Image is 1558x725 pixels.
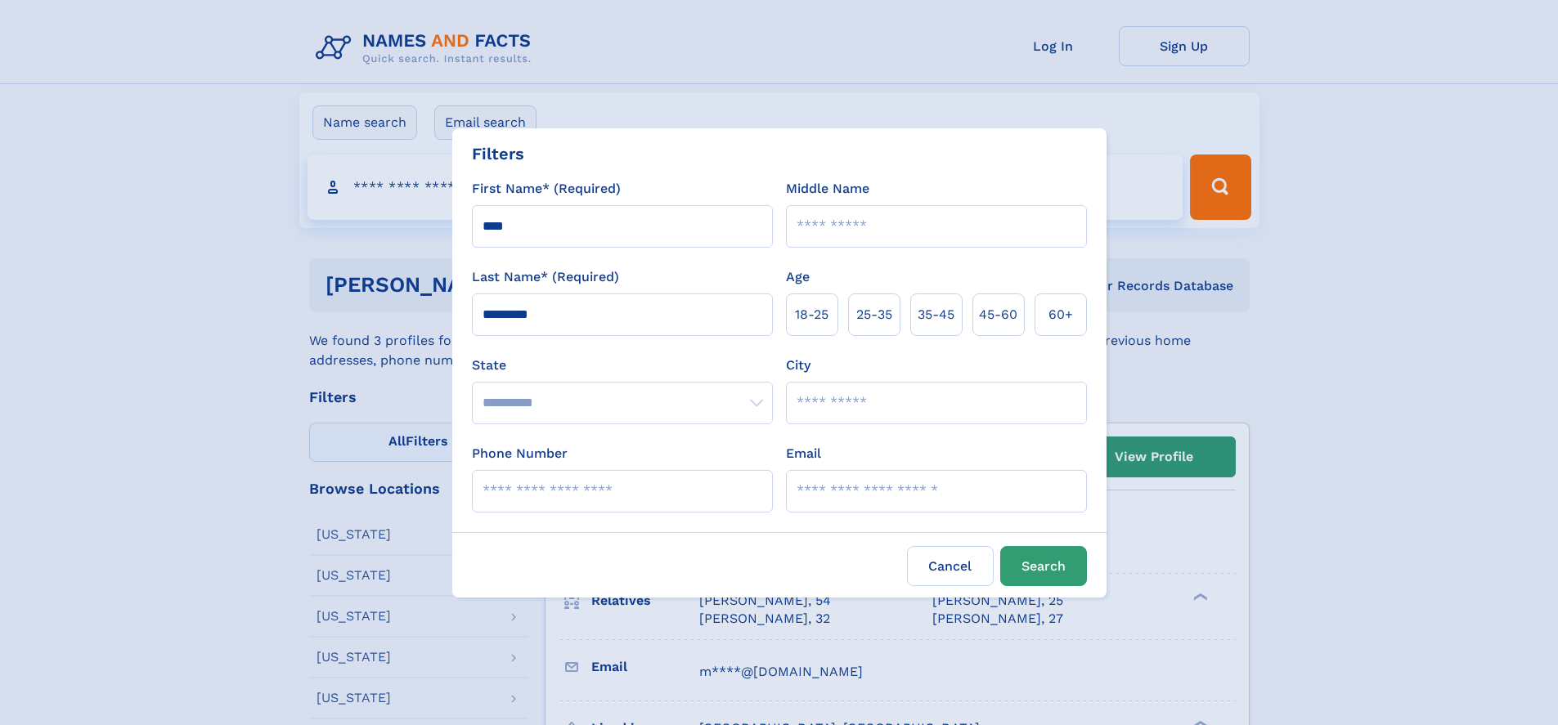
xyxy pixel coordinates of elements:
[472,141,524,166] div: Filters
[786,267,810,287] label: Age
[472,267,619,287] label: Last Name* (Required)
[786,179,869,199] label: Middle Name
[795,305,828,324] span: 18‑25
[472,356,773,375] label: State
[472,444,568,463] label: Phone Number
[907,546,994,586] label: Cancel
[856,305,892,324] span: 25‑35
[1000,546,1087,586] button: Search
[1048,305,1073,324] span: 60+
[979,305,1017,324] span: 45‑60
[786,444,821,463] label: Email
[472,179,621,199] label: First Name* (Required)
[918,305,954,324] span: 35‑45
[786,356,810,375] label: City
